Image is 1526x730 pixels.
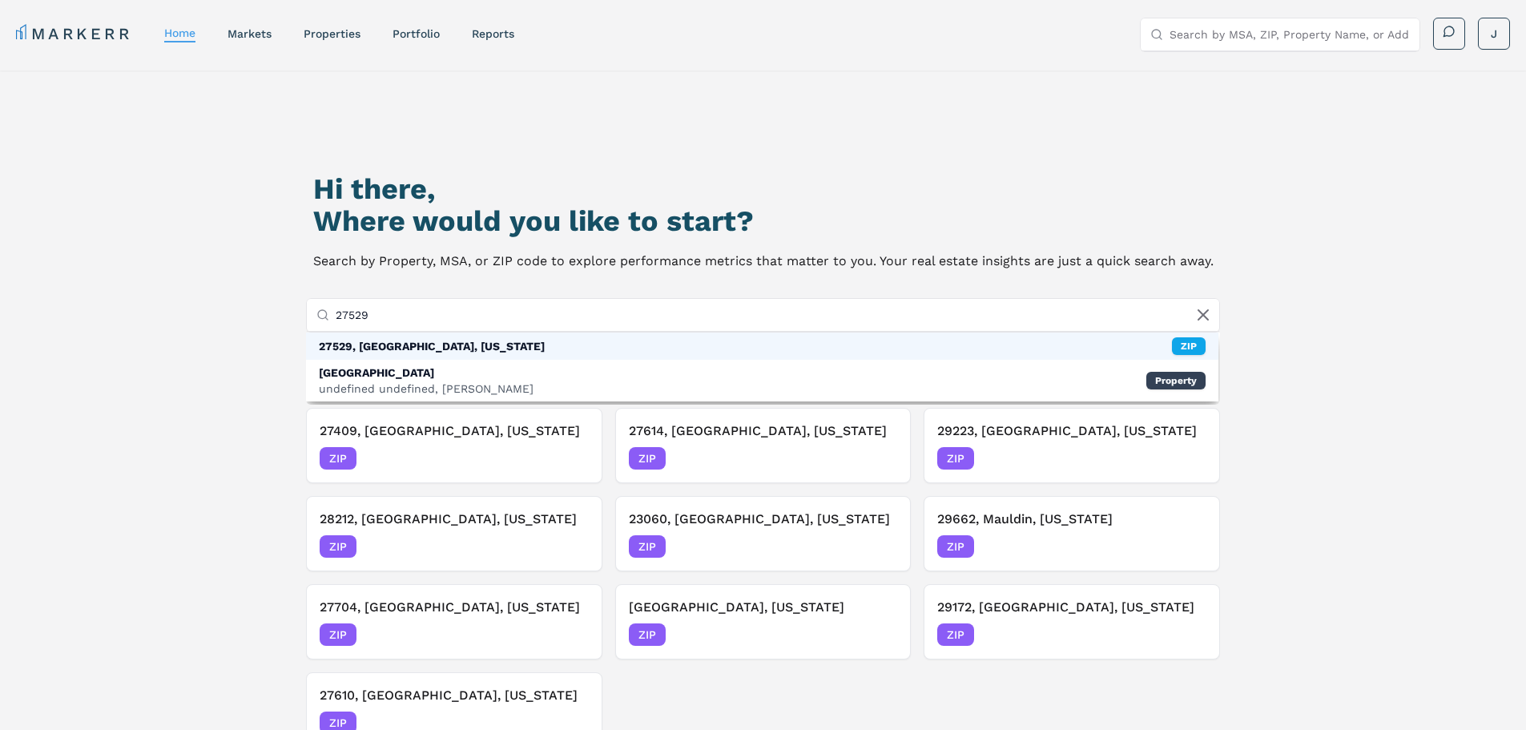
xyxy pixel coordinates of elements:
[320,510,589,529] h3: 28212, [GEOGRAPHIC_DATA], [US_STATE]
[615,584,912,659] button: Remove 27514, Chapel Hill, North Carolina[GEOGRAPHIC_DATA], [US_STATE]ZIP[DATE]
[861,627,897,643] span: [DATE]
[306,584,602,659] button: Remove 27704, Durham, North Carolina27704, [GEOGRAPHIC_DATA], [US_STATE]ZIP[DATE]
[320,598,589,617] h3: 27704, [GEOGRAPHIC_DATA], [US_STATE]
[313,250,1214,272] p: Search by Property, MSA, or ZIP code to explore performance metrics that matter to you. Your real...
[553,627,589,643] span: [DATE]
[553,538,589,555] span: [DATE]
[629,447,666,470] span: ZIP
[313,173,1214,205] h1: Hi there,
[306,333,1219,360] div: ZIP: 27529, Garner, North Carolina
[319,338,545,354] div: 27529, [GEOGRAPHIC_DATA], [US_STATE]
[319,381,533,397] div: undefined undefined, [PERSON_NAME]
[1172,337,1206,355] div: ZIP
[615,408,912,483] button: Remove 27614, Raleigh, North Carolina27614, [GEOGRAPHIC_DATA], [US_STATE]ZIP[DATE]
[472,27,514,40] a: reports
[1170,627,1206,643] span: [DATE]
[937,623,974,646] span: ZIP
[16,22,132,45] a: MARKERR
[553,450,589,466] span: [DATE]
[306,408,602,483] button: Remove 27409, Greensboro, North Carolina27409, [GEOGRAPHIC_DATA], [US_STATE]ZIP[DATE]
[320,447,356,470] span: ZIP
[861,450,897,466] span: [DATE]
[306,496,602,571] button: Remove 28212, Charlotte, North Carolina28212, [GEOGRAPHIC_DATA], [US_STATE]ZIP[DATE]
[164,26,195,39] a: home
[393,27,440,40] a: Portfolio
[1170,450,1206,466] span: [DATE]
[924,584,1220,659] button: Remove 29172, West Columbia, South Carolina29172, [GEOGRAPHIC_DATA], [US_STATE]ZIP[DATE]
[1170,18,1410,50] input: Search by MSA, ZIP, Property Name, or Address
[629,510,898,529] h3: 23060, [GEOGRAPHIC_DATA], [US_STATE]
[924,496,1220,571] button: Remove 29662, Mauldin, South Carolina29662, Mauldin, [US_STATE]ZIP[DATE]
[304,27,360,40] a: properties
[319,365,533,381] div: [GEOGRAPHIC_DATA]
[1491,26,1497,42] span: J
[320,535,356,558] span: ZIP
[336,299,1210,331] input: Search by MSA, ZIP, Property Name, or Address
[937,421,1206,441] h3: 29223, [GEOGRAPHIC_DATA], [US_STATE]
[937,510,1206,529] h3: 29662, Mauldin, [US_STATE]
[306,333,1219,401] div: Suggestions
[629,421,898,441] h3: 27614, [GEOGRAPHIC_DATA], [US_STATE]
[1478,18,1510,50] button: J
[320,686,589,705] h3: 27610, [GEOGRAPHIC_DATA], [US_STATE]
[306,360,1219,401] div: Property: River Oaks Landing
[615,496,912,571] button: Remove 23060, Glen Allen, Virginia23060, [GEOGRAPHIC_DATA], [US_STATE]ZIP[DATE]
[320,421,589,441] h3: 27409, [GEOGRAPHIC_DATA], [US_STATE]
[629,535,666,558] span: ZIP
[1146,372,1206,389] div: Property
[861,538,897,555] span: [DATE]
[937,535,974,558] span: ZIP
[629,623,666,646] span: ZIP
[629,598,898,617] h3: [GEOGRAPHIC_DATA], [US_STATE]
[1170,538,1206,555] span: [DATE]
[313,205,1214,237] h2: Where would you like to start?
[937,447,974,470] span: ZIP
[227,27,272,40] a: markets
[320,623,356,646] span: ZIP
[924,408,1220,483] button: Remove 29223, Columbia, South Carolina29223, [GEOGRAPHIC_DATA], [US_STATE]ZIP[DATE]
[937,598,1206,617] h3: 29172, [GEOGRAPHIC_DATA], [US_STATE]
